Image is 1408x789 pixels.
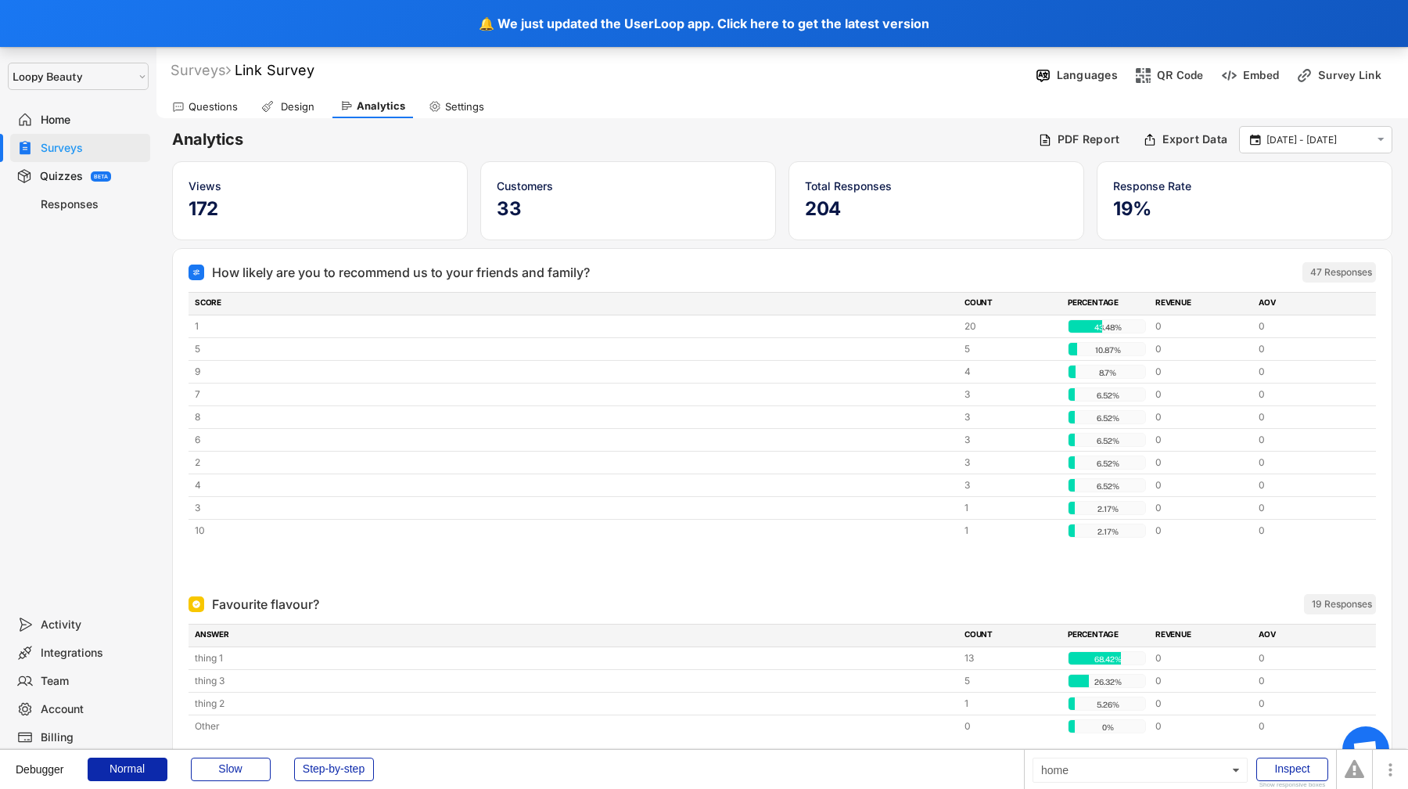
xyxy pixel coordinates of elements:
[964,365,1058,379] div: 4
[1072,456,1144,470] div: 6.52%
[1072,675,1144,689] div: 26.32%
[195,387,955,402] div: 7
[41,113,144,128] div: Home
[195,719,955,733] div: Other
[1033,758,1248,783] div: home
[1155,297,1249,311] div: REVENUE
[497,178,760,194] div: Customers
[1342,726,1389,773] div: Open chat
[1072,366,1144,380] div: 8.7%
[195,365,955,379] div: 9
[1072,479,1144,493] div: 6.52%
[278,100,317,113] div: Design
[1259,719,1352,733] div: 0
[195,433,955,447] div: 6
[1155,651,1249,665] div: 0
[41,197,144,212] div: Responses
[1312,598,1372,611] div: 19 Responses
[964,319,1058,333] div: 20
[964,433,1058,447] div: 3
[1259,297,1352,311] div: AOV
[195,524,955,538] div: 10
[1155,387,1249,402] div: 0
[1162,132,1227,146] div: Export Data
[1259,501,1352,515] div: 0
[94,174,108,179] div: BETA
[964,410,1058,424] div: 3
[1250,132,1261,146] text: 
[1259,319,1352,333] div: 0
[805,197,1068,221] h5: 204
[172,129,1026,150] h6: Analytics
[1259,674,1352,688] div: 0
[1155,674,1249,688] div: 0
[1068,629,1146,643] div: PERCENTAGE
[1072,502,1144,516] div: 2.17%
[195,674,955,688] div: thing 3
[1155,719,1249,733] div: 0
[964,342,1058,356] div: 5
[195,651,955,665] div: thing 1
[1155,478,1249,492] div: 0
[1072,697,1144,712] div: 5.26%
[195,478,955,492] div: 4
[964,719,1058,733] div: 0
[964,501,1058,515] div: 1
[1259,456,1352,470] div: 0
[195,456,955,470] div: 2
[964,478,1058,492] div: 3
[1072,320,1144,334] div: 43.48%
[1256,758,1328,781] div: Inspect
[497,197,760,221] h5: 33
[964,524,1058,538] div: 1
[1072,388,1144,402] div: 6.52%
[964,674,1058,688] div: 5
[964,297,1058,311] div: COUNT
[1259,478,1352,492] div: 0
[1072,343,1144,357] div: 10.87%
[1256,782,1328,788] div: Show responsive boxes
[191,758,271,781] div: Slow
[1155,433,1249,447] div: 0
[1259,629,1352,643] div: AOV
[1057,68,1118,82] div: Languages
[212,595,319,614] div: Favourite flavour?
[41,730,144,745] div: Billing
[1259,342,1352,356] div: 0
[1072,652,1144,666] div: 68.42%
[1259,651,1352,665] div: 0
[189,197,451,221] h5: 172
[41,646,144,661] div: Integrations
[1058,132,1120,146] div: PDF Report
[1259,410,1352,424] div: 0
[1221,67,1237,84] img: EmbedMinor.svg
[88,758,167,781] div: Normal
[1318,68,1396,82] div: Survey Link
[1155,365,1249,379] div: 0
[964,629,1058,643] div: COUNT
[1296,67,1313,84] img: LinkMinor.svg
[1248,133,1263,147] button: 
[1113,197,1376,221] h5: 19%
[41,618,144,632] div: Activity
[1377,133,1385,146] text: 
[445,100,484,113] div: Settings
[964,697,1058,711] div: 1
[195,410,955,424] div: 8
[964,387,1058,402] div: 3
[1155,501,1249,515] div: 0
[1259,433,1352,447] div: 0
[357,99,405,113] div: Analytics
[189,178,451,194] div: Views
[1035,67,1051,84] img: Language%20Icon.svg
[1155,410,1249,424] div: 0
[1266,132,1370,148] input: Select Date Range
[41,674,144,689] div: Team
[1157,68,1204,82] div: QR Code
[1243,68,1279,82] div: Embed
[1374,133,1388,146] button: 
[1155,524,1249,538] div: 0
